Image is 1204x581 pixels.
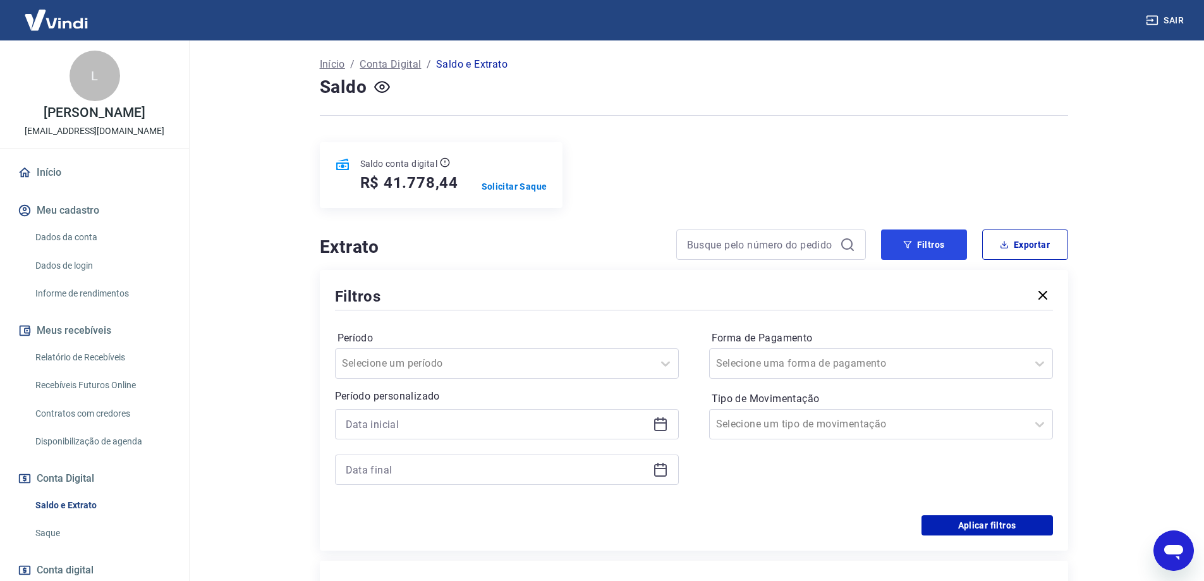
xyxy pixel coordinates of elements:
h4: Extrato [320,235,661,260]
iframe: Botão para abrir a janela de mensagens [1153,530,1194,571]
p: [EMAIL_ADDRESS][DOMAIN_NAME] [25,125,164,138]
img: Vindi [15,1,97,39]
h5: Filtros [335,286,382,307]
p: Saldo conta digital [360,157,438,170]
button: Conta Digital [15,465,174,492]
label: Período [337,331,676,346]
p: [PERSON_NAME] [44,106,145,119]
label: Forma de Pagamento [712,331,1050,346]
a: Relatório de Recebíveis [30,345,174,370]
button: Exportar [982,229,1068,260]
a: Dados da conta [30,224,174,250]
a: Saque [30,520,174,546]
button: Meu cadastro [15,197,174,224]
a: Disponibilização de agenda [30,429,174,455]
a: Solicitar Saque [482,180,547,193]
a: Recebíveis Futuros Online [30,372,174,398]
p: Período personalizado [335,389,679,404]
input: Data inicial [346,415,648,434]
p: / [350,57,355,72]
a: Informe de rendimentos [30,281,174,307]
button: Sair [1143,9,1189,32]
input: Data final [346,460,648,479]
a: Contratos com credores [30,401,174,427]
label: Tipo de Movimentação [712,391,1050,407]
a: Início [320,57,345,72]
h5: R$ 41.778,44 [360,173,459,193]
a: Saldo e Extrato [30,492,174,518]
span: Conta digital [37,561,94,579]
p: / [427,57,431,72]
a: Dados de login [30,253,174,279]
h4: Saldo [320,75,367,100]
a: Início [15,159,174,187]
button: Filtros [881,229,967,260]
div: L [70,51,120,101]
button: Meus recebíveis [15,317,174,345]
button: Aplicar filtros [921,515,1053,535]
p: Saldo e Extrato [436,57,508,72]
a: Conta Digital [360,57,421,72]
input: Busque pelo número do pedido [687,235,835,254]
